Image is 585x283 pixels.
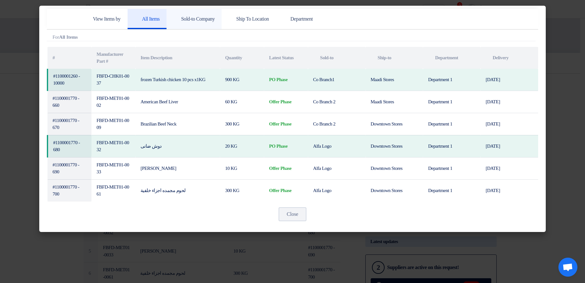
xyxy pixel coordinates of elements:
h5: Sold-to Company [173,16,215,22]
div: For [47,35,536,41]
td: Department 1 [423,113,481,135]
button: Close [279,207,306,221]
td: PO Phase [264,69,308,91]
td: #1100001770 - 660 [47,91,91,113]
td: 60 KG [220,91,264,113]
td: Department 1 [423,91,481,113]
td: [DATE] [481,135,538,157]
td: Alfa Logo [308,157,366,179]
td: FBFD-CHK01-0037 [91,69,135,91]
td: [DATE] [481,179,538,202]
th: Quantity [220,47,264,69]
td: [DATE] [481,157,538,179]
td: American Beef Liver [135,91,220,113]
td: Maadi Stores [366,69,423,91]
b: All Items [59,35,78,40]
td: Maadi Stores [366,91,423,113]
td: Co Branch 2 [308,91,366,113]
h5: View Items by [93,16,121,22]
th: # [47,47,91,69]
td: Co Branch1 [308,69,366,91]
td: [DATE] [481,113,538,135]
td: 10 KG [220,157,264,179]
th: Department [423,47,481,69]
td: Offer Phase [264,113,308,135]
td: دوش ضانى [135,135,220,157]
td: 20 KG [220,135,264,157]
td: Brazilian Beef Neck [135,113,220,135]
td: Department 1 [423,135,481,157]
td: Downtown Stores [366,135,423,157]
td: FBFD-MET01-0032 [91,135,135,157]
div: Open chat [558,258,577,277]
h5: Ship To Location [229,16,269,22]
td: 300 KG [220,179,264,202]
td: 900 KG [220,69,264,91]
td: Downtown Stores [366,113,423,135]
td: Alfa Logo [308,135,366,157]
td: Downtown Stores [366,179,423,202]
td: #1100001770 - 700 [47,179,91,202]
td: Department 1 [423,69,481,91]
td: [DATE] [481,69,538,91]
td: FBFD-MET01-0009 [91,113,135,135]
td: لحوم مجمده اجزاء خلفية [135,179,220,202]
th: Ship-to [366,47,423,69]
td: Downtown Stores [366,157,423,179]
th: Delivery [481,47,538,69]
td: Co Branch 2 [308,113,366,135]
td: #1100001770 - 680 [47,135,91,157]
td: FBFD-MET01-0061 [91,179,135,202]
h5: Department [283,16,313,22]
td: FBFD-MET01-0033 [91,157,135,179]
td: #1100001770 - 690 [47,157,91,179]
td: Department 1 [423,157,481,179]
td: #1100001260 - 10000 [47,69,91,91]
th: Latest Status [264,47,308,69]
th: Manufacturer Part # [91,47,135,69]
h5: All Items [135,16,160,22]
th: Item Description [135,47,220,69]
td: frozen Turkish chicken 10 pcs x1KG [135,69,220,91]
td: Offer Phase [264,91,308,113]
td: #1100001770 - 670 [47,113,91,135]
td: 300 KG [220,113,264,135]
td: [DATE] [481,91,538,113]
td: Alfa Logo [308,179,366,202]
td: [PERSON_NAME] [135,157,220,179]
td: FBFD-MET01-0002 [91,91,135,113]
td: Offer Phase [264,157,308,179]
td: PO Phase [264,135,308,157]
td: Department 1 [423,179,481,202]
td: Offer Phase [264,179,308,202]
th: Sold-to [308,47,366,69]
